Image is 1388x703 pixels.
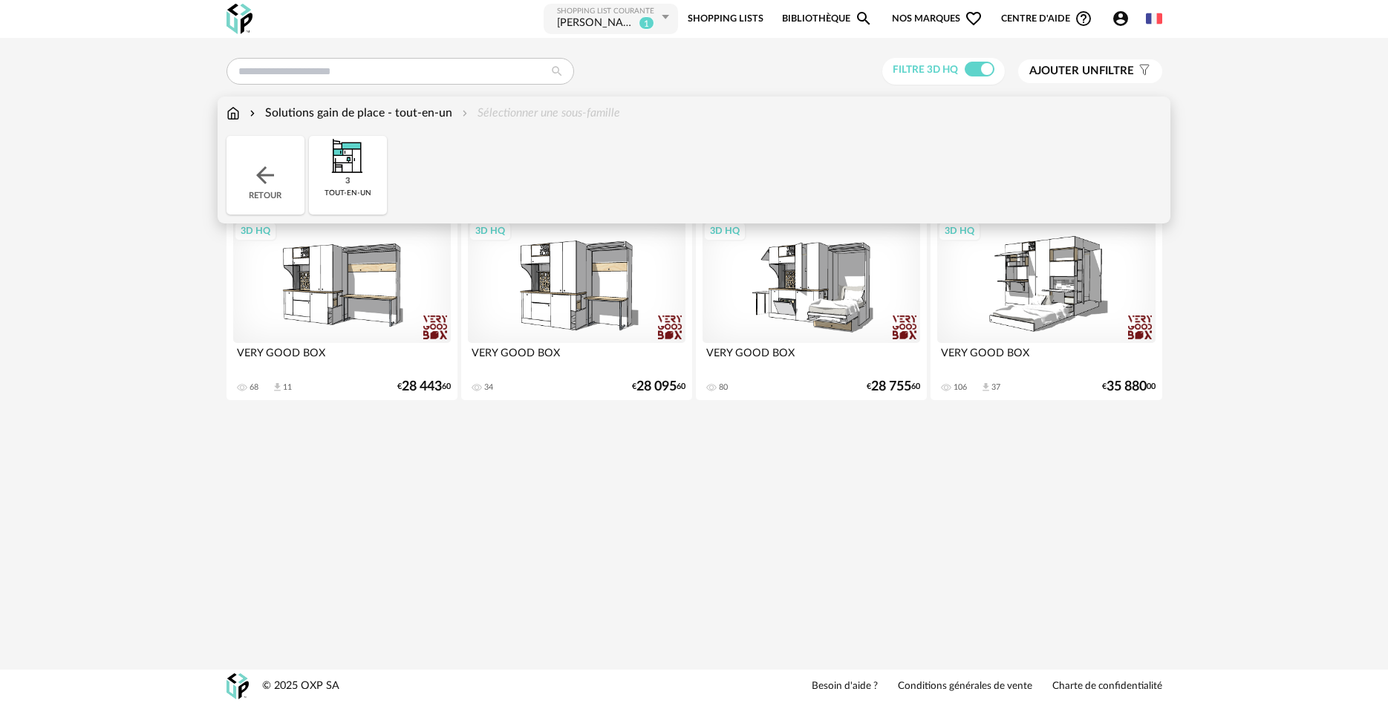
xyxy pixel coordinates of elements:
[557,7,658,16] div: Shopping List courante
[1102,382,1156,392] div: € 00
[328,136,368,176] img: ToutEnUn.png
[719,382,728,393] div: 80
[892,2,983,36] span: Nos marques
[893,65,958,75] span: Filtre 3D HQ
[227,136,304,215] div: Retour
[991,382,1000,393] div: 37
[696,214,928,400] a: 3D HQ VERY GOOD BOX 80 €28 75560
[325,189,371,198] div: tout-en-un
[1146,10,1162,27] img: fr
[227,673,249,699] img: OXP
[227,214,458,400] a: 3D HQ VERY GOOD BOX 68 Download icon 11 €28 44360
[484,382,493,393] div: 34
[1112,10,1136,27] span: Account Circle icon
[247,105,452,122] div: Solutions gain de place - tout-en-un
[283,382,292,393] div: 11
[250,382,258,393] div: 68
[1029,65,1099,76] span: Ajouter un
[234,221,277,241] div: 3D HQ
[898,680,1032,693] a: Conditions générales de vente
[1029,64,1134,79] span: filtre
[272,382,283,393] span: Download icon
[469,221,512,241] div: 3D HQ
[402,382,442,392] span: 28 443
[703,343,921,373] div: VERY GOOD BOX
[938,221,981,241] div: 3D HQ
[1134,64,1151,79] span: Filter icon
[965,10,983,27] span: Heart Outline icon
[937,343,1156,373] div: VERY GOOD BOX
[1001,10,1092,27] span: Centre d'aideHelp Circle Outline icon
[247,105,258,122] img: svg+xml;base64,PHN2ZyB3aWR0aD0iMTYiIGhlaWdodD0iMTYiIHZpZXdCb3g9IjAgMCAxNiAxNiIgZmlsbD0ibm9uZSIgeG...
[632,382,685,392] div: € 60
[461,214,693,400] a: 3D HQ VERY GOOD BOX 34 €28 09560
[782,2,873,36] a: BibliothèqueMagnify icon
[812,680,878,693] a: Besoin d'aide ?
[867,382,920,392] div: € 60
[227,4,252,34] img: OXP
[855,10,873,27] span: Magnify icon
[1112,10,1130,27] span: Account Circle icon
[397,382,451,392] div: € 60
[980,382,991,393] span: Download icon
[227,105,240,122] img: svg+xml;base64,PHN2ZyB3aWR0aD0iMTYiIGhlaWdodD0iMTciIHZpZXdCb3g9IjAgMCAxNiAxNyIgZmlsbD0ibm9uZSIgeG...
[345,176,351,187] div: 3
[931,214,1162,400] a: 3D HQ VERY GOOD BOX 106 Download icon 37 €35 88000
[954,382,967,393] div: 106
[468,343,686,373] div: VERY GOOD BOX
[1018,59,1162,83] button: Ajouter unfiltre Filter icon
[1075,10,1092,27] span: Help Circle Outline icon
[1107,382,1147,392] span: 35 880
[252,162,278,189] img: svg+xml;base64,PHN2ZyB3aWR0aD0iMjQiIGhlaWdodD0iMjQiIHZpZXdCb3g9IjAgMCAyNCAyNCIgZmlsbD0ibm9uZSIgeG...
[1052,680,1162,693] a: Charte de confidentialité
[636,382,677,392] span: 28 095
[233,343,452,373] div: VERY GOOD BOX
[557,16,636,31] div: rodrigue
[639,16,654,30] sup: 1
[703,221,746,241] div: 3D HQ
[871,382,911,392] span: 28 755
[688,2,763,36] a: Shopping Lists
[262,679,339,693] div: © 2025 OXP SA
